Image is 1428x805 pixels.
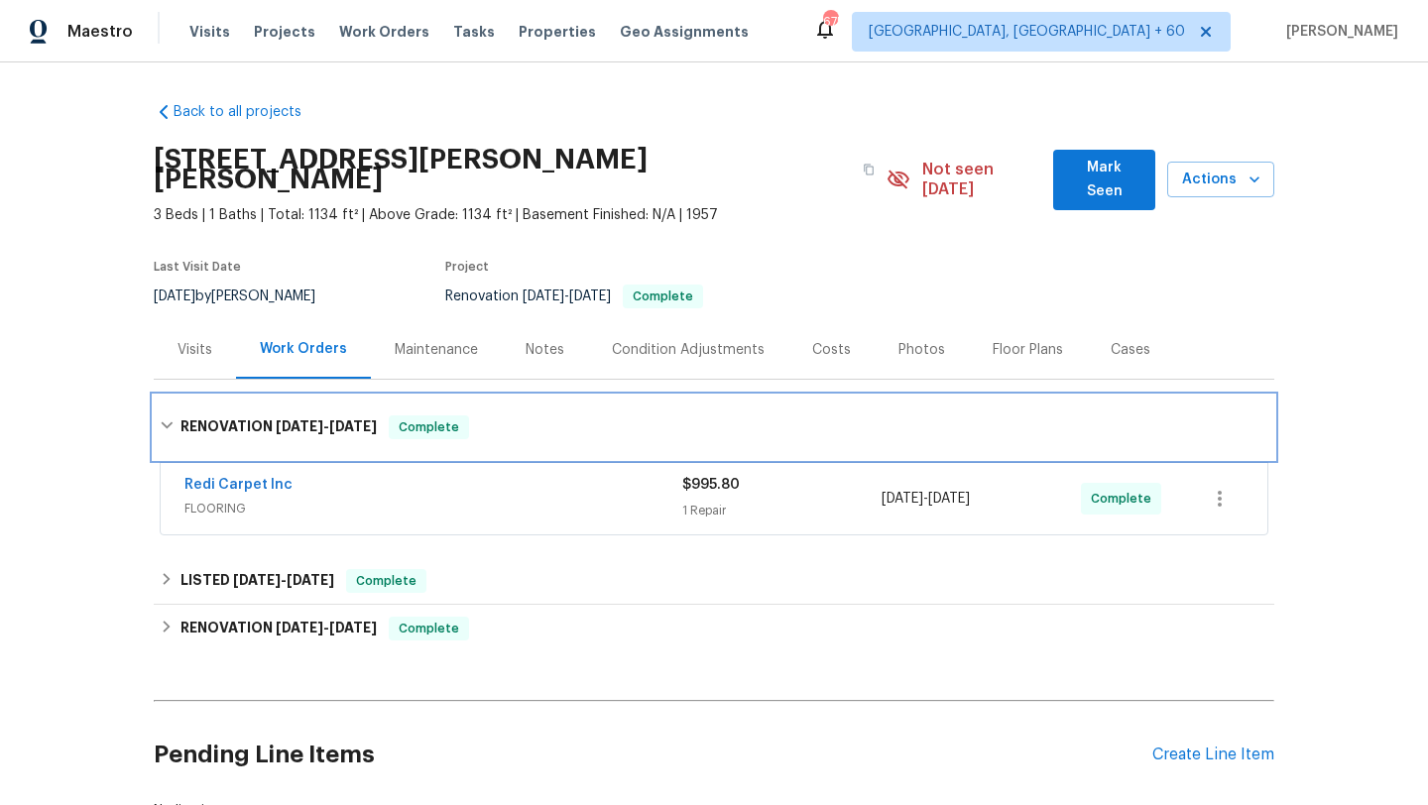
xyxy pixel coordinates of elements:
span: - [523,289,611,303]
span: [DATE] [276,419,323,433]
span: - [233,573,334,587]
h6: RENOVATION [180,415,377,439]
h2: Pending Line Items [154,709,1152,801]
span: [DATE] [287,573,334,587]
div: RENOVATION [DATE]-[DATE]Complete [154,605,1274,652]
span: Mark Seen [1069,156,1139,204]
span: [DATE] [154,289,195,303]
span: [DATE] [233,573,281,587]
span: 3 Beds | 1 Baths | Total: 1134 ft² | Above Grade: 1134 ft² | Basement Finished: N/A | 1957 [154,205,887,225]
span: [PERSON_NAME] [1278,22,1398,42]
span: - [276,621,377,634]
span: Work Orders [339,22,429,42]
span: [DATE] [882,492,923,506]
div: Maintenance [395,340,478,360]
span: [DATE] [569,289,611,303]
span: Complete [1091,489,1159,509]
div: 675 [823,12,837,32]
div: by [PERSON_NAME] [154,285,339,308]
span: [DATE] [276,621,323,634]
span: $995.80 [682,478,740,492]
div: RENOVATION [DATE]-[DATE]Complete [154,396,1274,459]
div: Costs [812,340,851,360]
span: Complete [391,417,467,437]
span: Complete [348,571,424,591]
span: Complete [391,619,467,638]
span: FLOORING [184,499,682,518]
span: Tasks [453,25,495,39]
span: Last Visit Date [154,261,241,273]
span: Project [445,261,489,273]
div: Condition Adjustments [612,340,765,360]
span: Renovation [445,289,703,303]
h2: [STREET_ADDRESS][PERSON_NAME][PERSON_NAME] [154,150,851,189]
div: 1 Repair [682,501,882,520]
div: LISTED [DATE]-[DATE]Complete [154,557,1274,605]
h6: RENOVATION [180,617,377,640]
div: Notes [526,340,564,360]
span: [DATE] [523,289,564,303]
span: Maestro [67,22,133,42]
span: [GEOGRAPHIC_DATA], [GEOGRAPHIC_DATA] + 60 [869,22,1185,42]
span: - [276,419,377,433]
button: Actions [1167,162,1274,198]
div: Create Line Item [1152,746,1274,764]
a: Back to all projects [154,102,344,122]
span: - [882,489,970,509]
span: Complete [625,290,701,302]
h6: LISTED [180,569,334,593]
div: Visits [178,340,212,360]
span: [DATE] [329,419,377,433]
span: Geo Assignments [620,22,749,42]
span: Not seen [DATE] [922,160,1042,199]
a: Redi Carpet Inc [184,478,293,492]
div: Cases [1111,340,1150,360]
button: Mark Seen [1053,150,1155,210]
span: Visits [189,22,230,42]
div: Work Orders [260,339,347,359]
span: Projects [254,22,315,42]
span: Actions [1183,168,1258,192]
span: [DATE] [928,492,970,506]
div: Floor Plans [993,340,1063,360]
button: Copy Address [851,152,887,187]
div: Photos [898,340,945,360]
span: Properties [519,22,596,42]
span: [DATE] [329,621,377,634]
